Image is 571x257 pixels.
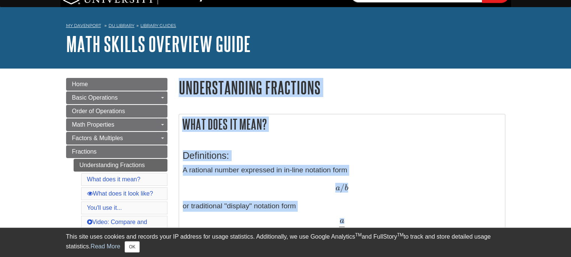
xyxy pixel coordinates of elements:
[66,145,167,158] a: Fractions
[66,118,167,131] a: Math Properties
[340,217,344,225] span: a
[66,22,101,29] a: My Davenport
[72,121,115,128] span: Math Properties
[108,23,134,28] a: DU Library
[355,232,362,238] sup: TM
[90,243,120,250] a: Read More
[66,232,505,253] div: This site uses cookies and records your IP address for usage statistics. Additionally, we use Goo...
[72,148,97,155] span: Fractions
[179,78,505,97] h1: Understanding Fractions
[74,159,167,172] a: Understanding Fractions
[72,108,125,114] span: Order of Operations
[66,91,167,104] a: Basic Operations
[140,23,176,28] a: Library Guides
[66,132,167,145] a: Factors & Multiples
[340,182,344,193] span: /
[66,32,251,55] a: Math Skills Overview Guide
[66,105,167,118] a: Order of Operations
[72,135,123,141] span: Factors & Multiples
[183,165,501,253] p: A rational number expressed in in-line notation form or traditional "display" notation form where...
[87,176,140,182] a: What does it mean?
[397,232,404,238] sup: TM
[125,241,139,253] button: Close
[66,21,505,33] nav: breadcrumb
[87,190,153,197] a: What does it look like?
[72,81,88,87] span: Home
[87,219,147,234] a: Video: Compare and Order Fractions
[179,114,505,134] h2: What does it mean?
[72,94,118,101] span: Basic Operations
[87,205,122,211] a: You'll use it...
[66,78,167,91] a: Home
[344,184,348,192] span: b
[183,150,501,161] h3: Definitions:
[335,184,340,192] span: a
